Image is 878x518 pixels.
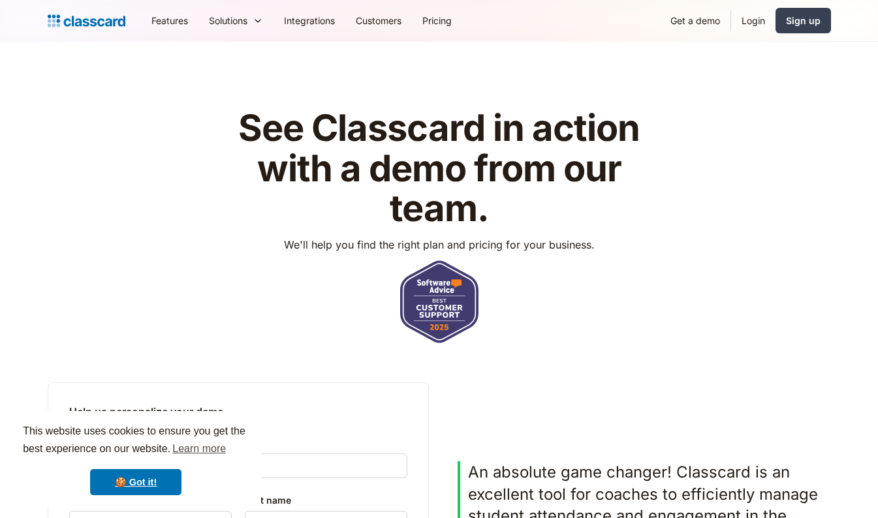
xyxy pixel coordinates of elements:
[198,6,274,35] div: Solutions
[10,411,261,508] div: cookieconsent
[209,14,247,27] div: Solutions
[731,6,776,35] a: Login
[141,6,198,35] a: Features
[238,106,640,230] strong: See Classcard in action with a demo from our team.
[412,6,462,35] a: Pricing
[284,237,595,252] p: We'll help you find the right plan and pricing for your business.
[48,12,125,30] a: home
[69,404,407,419] h2: Help us personalize your demo.
[245,493,407,508] label: Last name
[274,6,345,35] a: Integrations
[786,14,821,27] div: Sign up
[170,439,228,459] a: learn more about cookies
[23,423,249,459] span: This website uses cookies to ensure you get the best experience on our website.
[90,469,181,495] a: dismiss cookie message
[776,8,831,33] a: Sign up
[660,6,730,35] a: Get a demo
[345,6,412,35] a: Customers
